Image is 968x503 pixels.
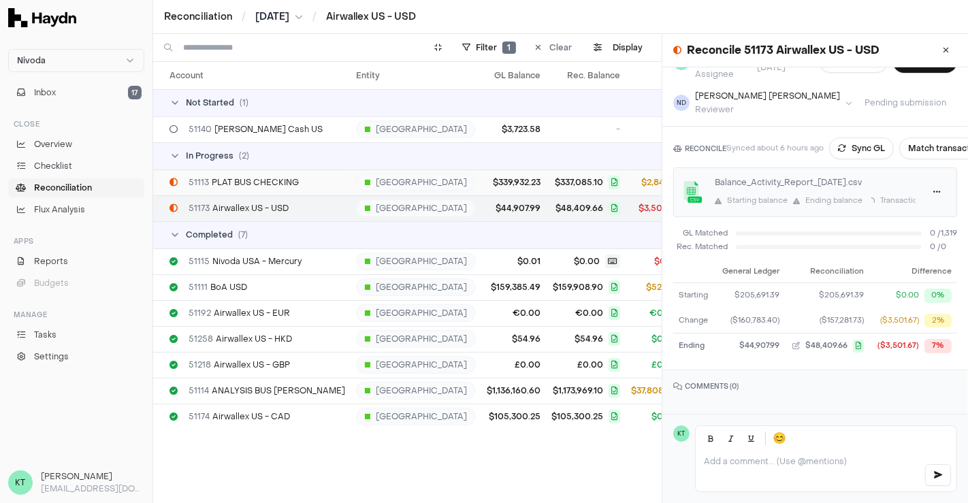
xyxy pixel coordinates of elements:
[930,242,957,253] span: 0 / 0
[8,178,144,197] a: Reconciliation
[8,274,144,293] button: Budgets
[695,104,840,115] div: Reviewer
[189,334,292,344] span: Airwallex US - HKD
[646,282,677,293] span: $523.41
[820,315,864,327] span: ($157,281.73)
[8,252,144,271] a: Reports
[189,124,323,135] span: [PERSON_NAME] Cash US
[481,62,546,89] th: GL Balance
[189,256,210,267] span: 51115
[546,62,626,89] th: Rec. Balance
[310,10,319,23] span: /
[189,282,208,293] span: 51111
[673,242,728,253] div: Rec. Matched
[695,91,840,101] div: [PERSON_NAME] [PERSON_NAME]
[164,10,416,24] nav: breadcrumb
[34,182,92,194] span: Reconciliation
[8,135,144,154] a: Overview
[869,261,957,283] th: Difference
[649,308,677,319] span: €0.00
[829,137,894,159] button: Sync GL
[770,429,789,448] button: 😊
[8,347,144,366] a: Settings
[641,177,677,188] span: $2,847.13
[8,157,144,176] a: Checklist
[186,150,233,161] span: In Progress
[481,248,546,274] td: $0.01
[880,195,926,207] div: Transactions
[616,124,620,135] span: -
[255,10,289,24] span: [DATE]
[673,308,715,334] td: Change
[639,203,677,214] span: $3,501.67
[720,340,779,352] div: $44,907.99
[189,359,211,370] span: 51218
[454,37,524,59] button: Filter1
[189,411,210,422] span: 51174
[164,10,232,24] a: Reconciliation
[551,411,603,422] span: $105,300.25
[189,385,209,396] span: 51114
[654,256,677,267] span: $0.01
[651,334,677,344] span: $0.00
[701,429,720,448] button: Bold (Ctrl+B)
[553,385,603,396] span: $1,173,969.10
[238,229,248,240] span: ( 7 )
[8,325,144,344] a: Tasks
[326,10,416,23] a: Airwallex US - USD
[189,334,213,344] span: 51258
[8,83,144,102] button: Inbox17
[17,55,46,66] span: Nivoda
[189,282,247,293] span: BoA USD
[189,203,289,214] span: Airwallex US - USD
[481,326,546,352] td: $54.96
[673,95,690,111] span: ND
[356,408,476,425] div: [GEOGRAPHIC_DATA]
[626,62,722,89] th: Variance
[189,124,212,135] span: 51140
[356,330,476,348] div: [GEOGRAPHIC_DATA]
[186,229,233,240] span: Completed
[673,283,715,308] td: Starting
[356,199,476,217] div: [GEOGRAPHIC_DATA]
[727,195,788,207] div: Starting balance
[356,253,476,270] div: [GEOGRAPHIC_DATA]
[356,356,476,374] div: [GEOGRAPHIC_DATA]
[240,97,248,108] span: ( 1 )
[356,120,476,138] div: [GEOGRAPHIC_DATA]
[726,143,824,155] p: Synced about 6 hours ago
[255,10,303,24] button: [DATE]
[574,256,600,267] span: $0.00
[8,470,33,495] span: KT
[189,203,210,214] span: 51173
[673,334,715,359] td: Ending
[805,340,848,352] span: $48,409.66
[481,300,546,326] td: €0.00
[476,42,497,53] span: Filter
[481,274,546,300] td: $159,385.49
[695,69,734,80] div: Assignee
[356,174,476,191] div: [GEOGRAPHIC_DATA]
[41,470,144,483] h3: [PERSON_NAME]
[41,483,144,495] p: [EMAIL_ADDRESS][DOMAIN_NAME]
[34,277,69,289] span: Budgets
[481,352,546,378] td: £0.00
[896,290,919,302] div: $0.00
[326,10,416,24] a: Airwallex US - USD
[8,113,144,135] div: Close
[356,304,476,322] div: [GEOGRAPHIC_DATA]
[34,204,85,216] span: Flux Analysis
[351,62,481,89] th: Entity
[34,86,56,99] span: Inbox
[773,430,786,447] span: 😊
[189,177,209,188] span: 51113
[790,340,865,353] button: $48,409.66
[805,195,862,207] div: Ending balance
[673,381,957,392] h3: COMMENTS ( 0 )
[854,97,957,108] span: Pending submission
[8,304,144,325] div: Manage
[673,91,852,115] button: ND[PERSON_NAME] [PERSON_NAME]Reviewer
[575,334,603,344] span: $54.96
[631,385,677,396] span: $37,808.50
[481,195,546,221] td: $44,907.99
